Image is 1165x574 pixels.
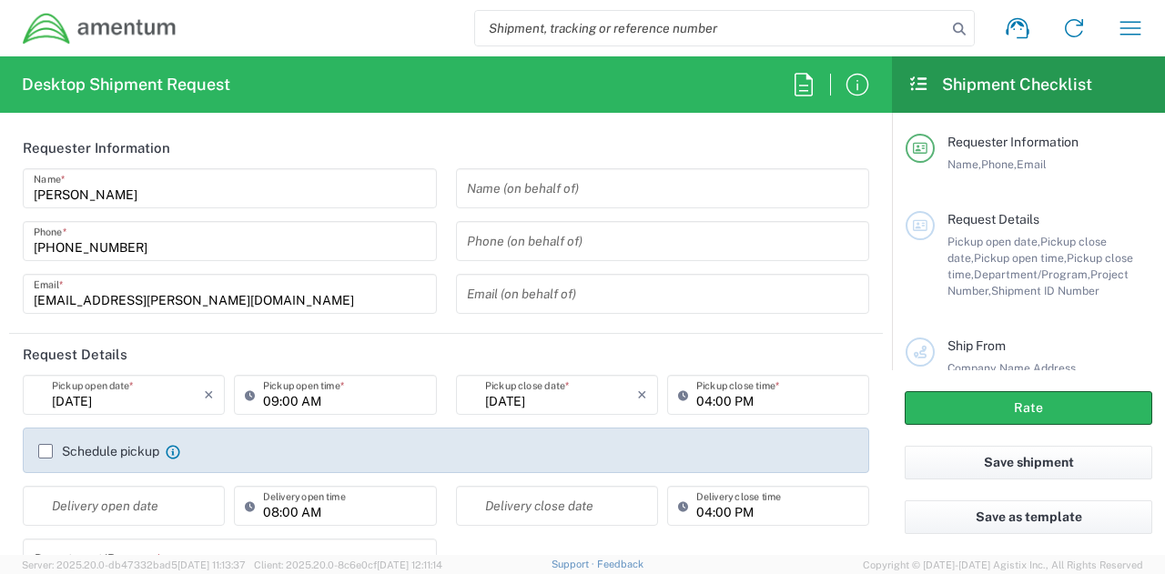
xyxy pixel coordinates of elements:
span: Department/Program, [974,267,1090,281]
span: [DATE] 11:13:37 [177,559,246,570]
h2: Requester Information [23,139,170,157]
button: Save as template [905,500,1152,534]
span: Requester Information [947,135,1079,149]
span: Company Name, [947,361,1033,375]
img: dyncorp [22,12,177,45]
h2: Request Details [23,346,127,364]
span: Shipment ID Number [991,284,1099,297]
span: Server: 2025.20.0-db47332bad5 [22,559,246,570]
button: Rate [905,391,1152,425]
button: Save shipment [905,446,1152,479]
label: Schedule pickup [38,444,159,458]
i: × [204,380,214,409]
span: Pickup open date, [947,235,1040,248]
a: Feedback [597,559,643,569]
span: Pickup open time, [974,251,1067,265]
span: Name, [947,157,981,171]
span: Copyright © [DATE]-[DATE] Agistix Inc., All Rights Reserved [863,557,1143,573]
span: Ship From [947,338,1006,353]
input: Shipment, tracking or reference number [475,11,947,45]
i: × [637,380,647,409]
span: Phone, [981,157,1017,171]
a: Support [552,559,597,569]
span: Email [1017,157,1047,171]
h2: Shipment Checklist [908,74,1092,96]
span: Request Details [947,212,1039,227]
span: [DATE] 12:11:14 [377,559,442,570]
h2: Desktop Shipment Request [22,74,230,96]
span: Client: 2025.20.0-8c6e0cf [254,559,442,570]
